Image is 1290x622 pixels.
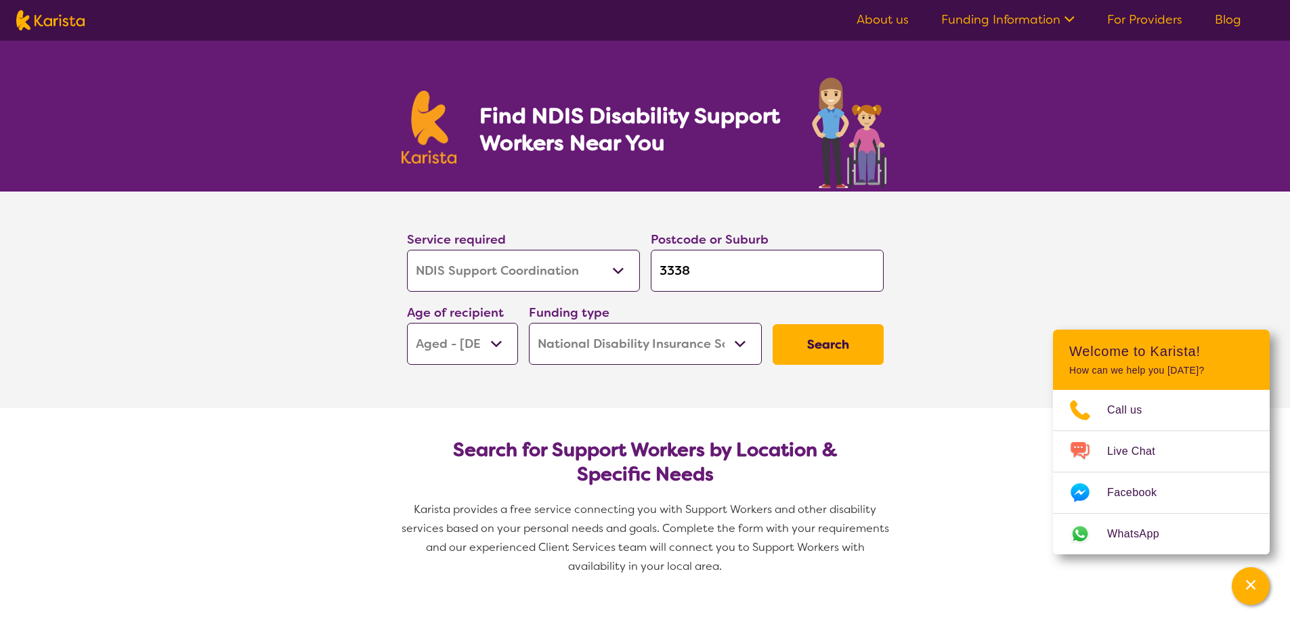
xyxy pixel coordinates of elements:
[857,12,909,28] a: About us
[402,91,457,164] img: Karista logo
[1215,12,1241,28] a: Blog
[407,305,504,321] label: Age of recipient
[16,10,85,30] img: Karista logo
[407,231,506,248] label: Service required
[1107,400,1159,420] span: Call us
[402,502,892,573] span: Karista provides a free service connecting you with Support Workers and other disability services...
[1053,514,1270,554] a: Web link opens in a new tab.
[651,250,884,292] input: Type
[1107,441,1171,462] span: Live Chat
[773,324,884,365] button: Search
[1107,483,1173,503] span: Facebook
[418,438,873,487] h2: Search for Support Workers by Location & Specific Needs
[1107,12,1182,28] a: For Providers
[1069,365,1253,376] p: How can we help you [DATE]?
[651,231,769,248] label: Postcode or Suburb
[529,305,609,321] label: Funding type
[479,102,782,156] h1: Find NDIS Disability Support Workers Near You
[1232,567,1270,605] button: Channel Menu
[1107,524,1176,544] span: WhatsApp
[811,73,889,192] img: support-worker
[1069,343,1253,359] h2: Welcome to Karista!
[1053,330,1270,554] div: Channel Menu
[1053,390,1270,554] ul: Choose channel
[941,12,1075,28] a: Funding Information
